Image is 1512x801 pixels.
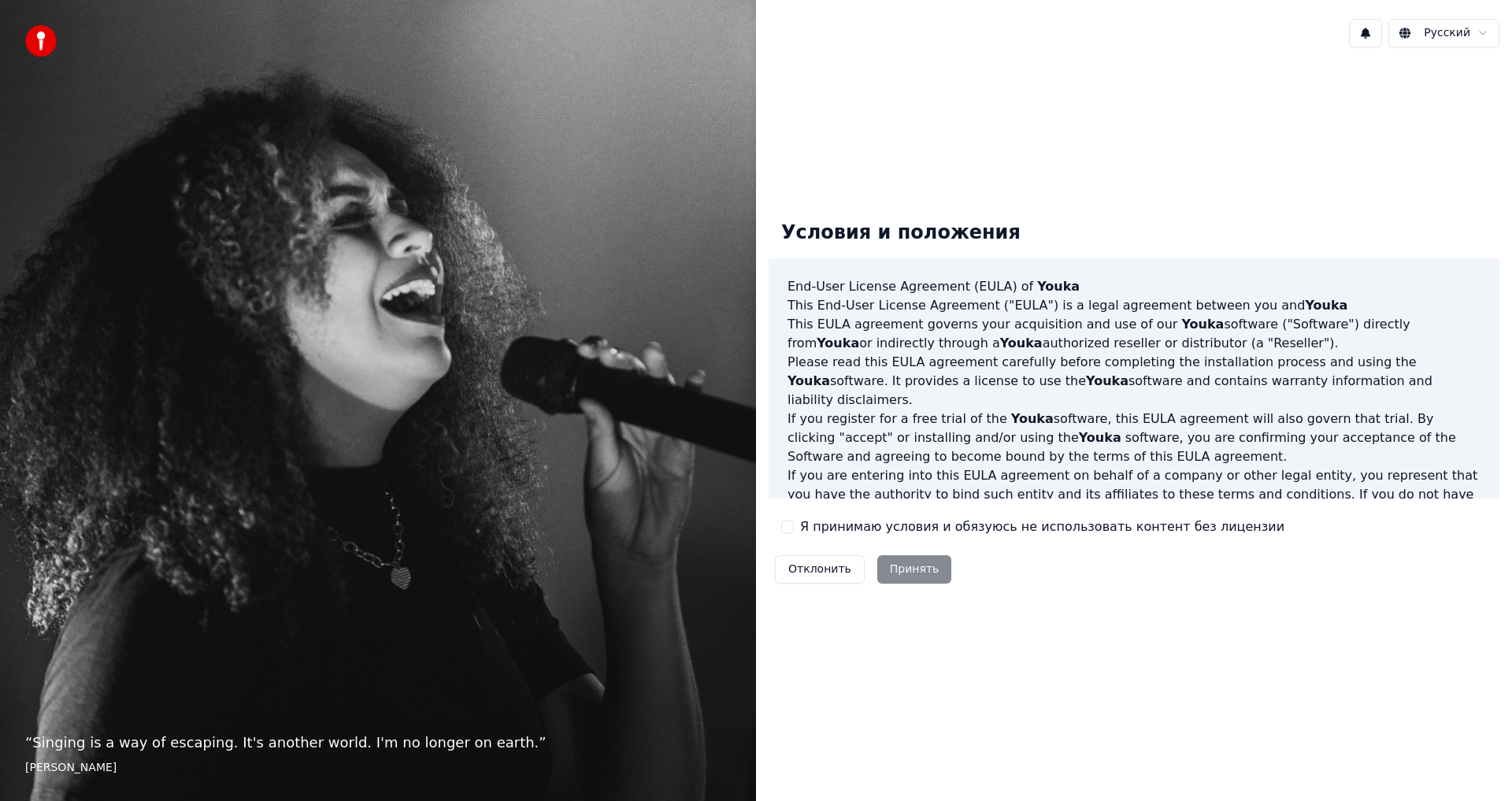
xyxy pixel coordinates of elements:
[787,315,1480,353] p: This EULA agreement governs your acquisition and use of our software ("Software") directly from o...
[1086,373,1128,388] span: Youka
[787,410,1480,466] p: If you register for a free trial of the software, this EULA agreement will also govern that trial...
[787,277,1480,296] h3: End-User License Agreement (EULA) of
[800,517,1284,536] label: Я принимаю условия и обязуюсь не использовать контент без лицензии
[25,25,57,57] img: youka
[817,336,859,350] span: Youka
[1181,317,1224,332] span: Youka
[787,466,1480,542] p: If you are entering into this EULA agreement on behalf of a company or other legal entity, you re...
[1000,336,1043,350] span: Youka
[1037,279,1080,294] span: Youka
[787,296,1480,315] p: This End-User License Agreement ("EULA") is a legal agreement between you and
[787,373,830,388] span: Youka
[769,208,1033,258] div: Условия и положения
[1079,430,1121,445] span: Youka
[1305,298,1347,313] span: Youka
[25,732,731,754] p: “ Singing is a way of escaping. It's another world. I'm no longer on earth. ”
[25,760,731,776] footer: [PERSON_NAME]
[775,555,865,584] button: Отклонить
[1011,411,1054,426] span: Youka
[787,353,1480,410] p: Please read this EULA agreement carefully before completing the installation process and using th...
